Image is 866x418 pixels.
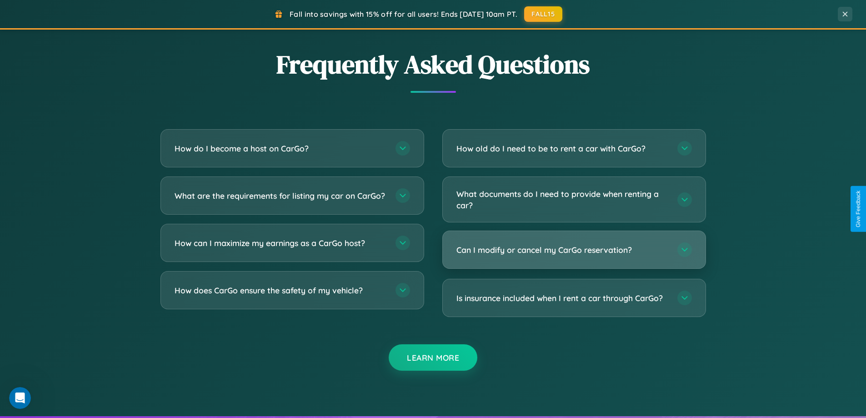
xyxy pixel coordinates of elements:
[456,143,668,154] h3: How old do I need to be to rent a car with CarGo?
[175,237,386,249] h3: How can I maximize my earnings as a CarGo host?
[389,344,477,371] button: Learn More
[175,190,386,201] h3: What are the requirements for listing my car on CarGo?
[290,10,517,19] span: Fall into savings with 15% off for all users! Ends [DATE] 10am PT.
[456,244,668,256] h3: Can I modify or cancel my CarGo reservation?
[855,191,861,227] div: Give Feedback
[524,6,562,22] button: FALL15
[175,285,386,296] h3: How does CarGo ensure the safety of my vehicle?
[175,143,386,154] h3: How do I become a host on CarGo?
[456,188,668,211] h3: What documents do I need to provide when renting a car?
[456,292,668,304] h3: Is insurance included when I rent a car through CarGo?
[160,47,706,82] h2: Frequently Asked Questions
[9,387,31,409] iframe: Intercom live chat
